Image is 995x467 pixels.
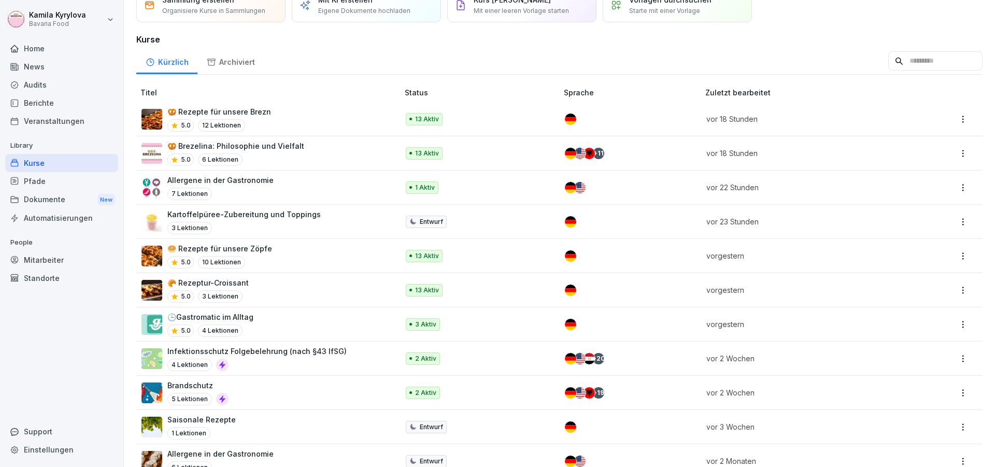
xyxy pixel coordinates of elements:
[141,109,162,130] img: wxm90gn7bi8v0z1otajcw90g.png
[162,6,265,16] p: Organisiere Kurse in Sammlungen
[167,359,212,371] p: 4 Lektionen
[706,421,899,432] p: vor 3 Wochen
[167,175,274,186] p: Allergene in der Gastronomie
[565,114,576,125] img: de.svg
[141,177,162,198] img: wi6qaxf14ni09ll6d10wcg5r.png
[167,209,321,220] p: Kartoffelpüree-Zubereitung und Toppings
[593,148,604,159] div: + 11
[584,387,595,399] img: al.svg
[181,326,191,335] p: 5.0
[136,48,197,74] a: Kürzlich
[5,234,118,251] p: People
[629,6,700,16] p: Starte mit einer Vorlage
[167,393,212,405] p: 5 Lektionen
[415,354,436,363] p: 2 Aktiv
[181,155,191,164] p: 5.0
[415,388,436,398] p: 2 Aktiv
[198,256,245,268] p: 10 Lektionen
[5,422,118,441] div: Support
[141,143,162,164] img: fkzffi32ddptk8ye5fwms4as.png
[5,76,118,94] div: Audits
[5,172,118,190] a: Pfade
[181,258,191,267] p: 5.0
[97,194,115,206] div: New
[198,290,243,303] p: 3 Lektionen
[415,251,439,261] p: 13 Aktiv
[565,250,576,262] img: de.svg
[5,190,118,209] a: DokumenteNew
[415,286,439,295] p: 13 Aktiv
[420,457,443,466] p: Entwurf
[584,148,595,159] img: al.svg
[574,456,586,467] img: us.svg
[706,216,899,227] p: vor 23 Stunden
[318,6,410,16] p: Eigene Dokumente hochladen
[181,121,191,130] p: 5.0
[565,456,576,467] img: de.svg
[198,324,243,337] p: 4 Lektionen
[584,353,595,364] img: eg.svg
[706,456,899,466] p: vor 2 Monaten
[706,387,899,398] p: vor 2 Wochen
[564,87,701,98] p: Sprache
[415,320,436,329] p: 3 Aktiv
[141,280,162,301] img: uiwnpppfzomfnd70mlw8txee.png
[167,188,212,200] p: 7 Lektionen
[167,243,272,254] p: 🥯 Rezepte für unsere Zöpfe
[5,190,118,209] div: Dokumente
[405,87,560,98] p: Status
[706,353,899,364] p: vor 2 Wochen
[141,246,162,266] img: g80a8fc6kexzniuu9it64ulf.png
[415,183,435,192] p: 1 Aktiv
[167,414,236,425] p: Saisonale Rezepte
[5,269,118,287] a: Standorte
[136,33,983,46] h3: Kurse
[565,387,576,399] img: de.svg
[167,222,212,234] p: 3 Lektionen
[593,387,604,399] div: + 19
[5,441,118,459] a: Einstellungen
[140,87,401,98] p: Titel
[565,421,576,433] img: de.svg
[565,353,576,364] img: de.svg
[141,417,162,437] img: hlxsrbkgj8kqt3hz29gin1m1.png
[5,39,118,58] div: Home
[141,211,162,232] img: ur5kfpj4g1mhuir9rzgpc78h.png
[706,114,899,124] p: vor 18 Stunden
[197,48,264,74] a: Archiviert
[29,20,86,27] p: Bavaria Food
[167,448,274,459] p: Allergene in der Gastronomie
[705,87,912,98] p: Zuletzt bearbeitet
[5,137,118,154] p: Library
[5,154,118,172] a: Kurse
[5,58,118,76] a: News
[141,314,162,335] img: zf1diywe2uika4nfqdkmjb3e.png
[420,217,443,227] p: Entwurf
[29,11,86,20] p: Kamila Kyrylova
[141,348,162,369] img: tgff07aey9ahi6f4hltuk21p.png
[181,292,191,301] p: 5.0
[5,112,118,130] a: Veranstaltungen
[167,277,249,288] p: 🥐 Rezeptur-Croissant
[574,353,586,364] img: us.svg
[565,285,576,296] img: de.svg
[565,319,576,330] img: de.svg
[565,148,576,159] img: de.svg
[565,216,576,228] img: de.svg
[167,140,304,151] p: 🥨 Brezelina: Philosophie und Vielfalt
[706,182,899,193] p: vor 22 Stunden
[415,149,439,158] p: 13 Aktiv
[5,94,118,112] a: Berichte
[167,312,253,322] p: 🕒Gastromatic im Alltag
[574,182,586,193] img: us.svg
[167,380,229,391] p: Brandschutz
